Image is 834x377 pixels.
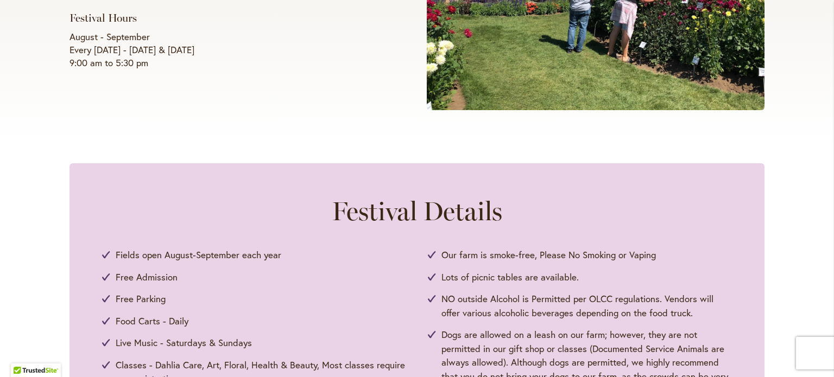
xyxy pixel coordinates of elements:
[116,248,281,262] span: Fields open August-September each year
[116,270,178,284] span: Free Admission
[116,292,166,306] span: Free Parking
[441,292,732,320] span: NO outside Alcohol is Permitted per OLCC regulations. Vendors will offer various alcoholic bevera...
[102,196,732,226] h2: Festival Details
[441,270,579,284] span: Lots of picnic tables are available.
[116,314,188,328] span: Food Carts - Daily
[69,30,386,69] p: August - September Every [DATE] - [DATE] & [DATE] 9:00 am to 5:30 pm
[116,336,252,350] span: Live Music - Saturdays & Sundays
[69,11,386,25] h3: Festival Hours
[441,248,656,262] span: Our farm is smoke-free, Please No Smoking or Vaping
